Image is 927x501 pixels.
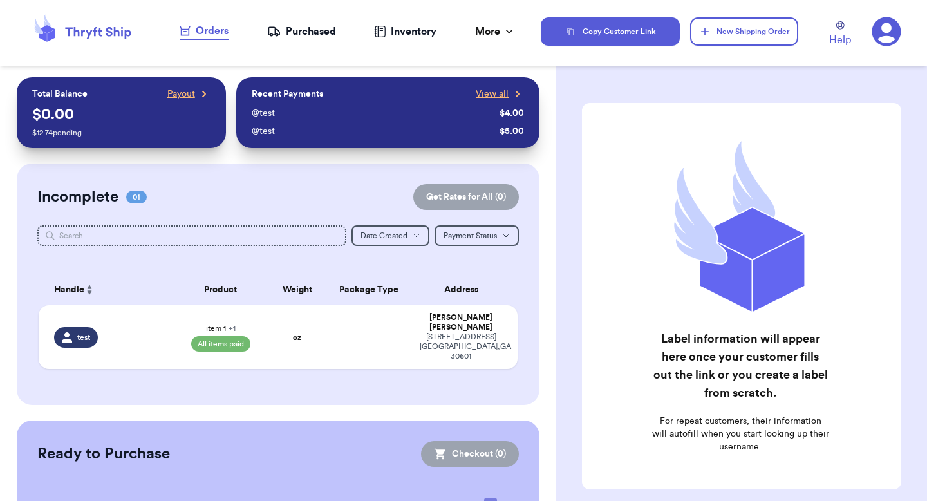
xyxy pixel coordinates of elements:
[167,88,195,100] span: Payout
[267,24,336,39] a: Purchased
[206,323,236,334] span: item 1
[651,330,829,402] h2: Label information will appear here once your customer fills out the link or you create a label fr...
[32,128,211,138] p: $ 12.74 pending
[252,107,494,120] div: @ test
[351,225,429,246] button: Date Created
[500,125,524,138] div: $ 5.00
[500,107,524,120] div: $ 4.00
[191,336,250,352] span: All items paid
[420,313,502,332] div: [PERSON_NAME] [PERSON_NAME]
[421,441,519,467] button: Checkout (0)
[541,17,680,46] button: Copy Customer Link
[420,332,502,361] div: [STREET_ADDRESS] [GEOGRAPHIC_DATA] , GA 30601
[435,225,519,246] button: Payment Status
[374,24,436,39] a: Inventory
[476,88,509,100] span: View all
[37,187,118,207] h2: Incomplete
[252,88,323,100] p: Recent Payments
[360,232,407,240] span: Date Created
[293,334,301,341] strong: oz
[37,444,170,464] h2: Ready to Purchase
[476,88,524,100] a: View all
[32,104,211,125] p: $ 0.00
[651,415,829,453] p: For repeat customers, their information will autofill when you start looking up their username.
[252,125,494,138] div: @ test
[84,282,95,298] button: Sort ascending
[690,17,798,46] button: New Shipping Order
[77,332,90,343] span: test
[475,24,516,39] div: More
[412,274,518,305] th: Address
[37,225,346,246] input: Search
[268,274,326,305] th: Weight
[829,21,851,48] a: Help
[32,88,88,100] p: Total Balance
[180,23,229,39] div: Orders
[126,191,147,203] span: 01
[444,232,497,240] span: Payment Status
[54,283,84,297] span: Handle
[173,274,268,305] th: Product
[326,274,412,305] th: Package Type
[229,325,236,332] span: + 1
[413,184,519,210] button: Get Rates for All (0)
[180,23,229,40] a: Orders
[167,88,211,100] a: Payout
[829,32,851,48] span: Help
